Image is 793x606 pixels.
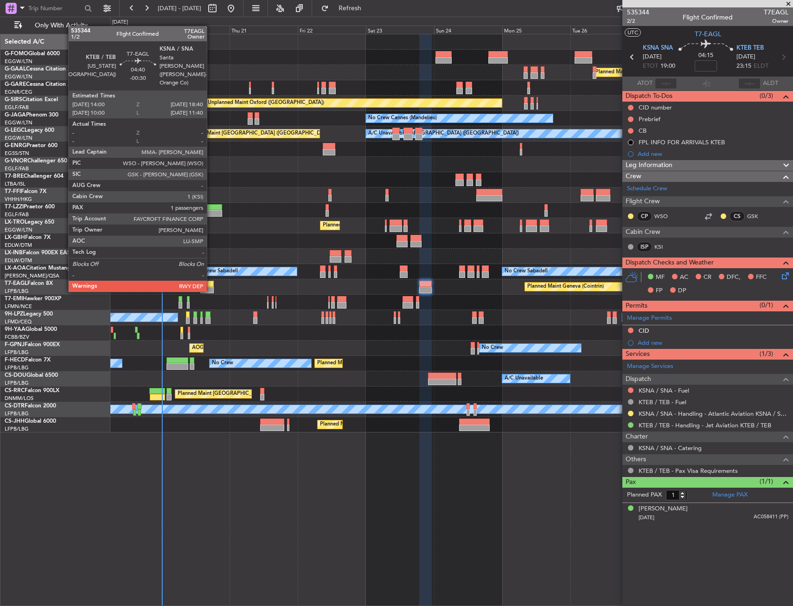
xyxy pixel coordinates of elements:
a: EGGW/LTN [5,58,32,65]
button: Only With Activity [10,18,101,33]
a: Manage Services [627,362,673,371]
a: G-JAGAPhenom 300 [5,112,58,118]
span: (1/3) [760,349,773,359]
div: Fri 22 [298,26,366,34]
span: G-JAGA [5,112,26,118]
div: Tue 19 [93,26,161,34]
span: Crew [626,171,641,182]
div: A/C Unavailable [GEOGRAPHIC_DATA] ([GEOGRAPHIC_DATA]) [368,127,519,141]
div: Planned Maint Geneva (Cointrin) [527,280,604,294]
span: (1/1) [760,477,773,486]
span: Services [626,349,650,360]
div: CB [639,127,646,135]
span: 2/2 [627,17,649,25]
span: Others [626,454,646,465]
span: T7-EAGL [695,29,721,39]
span: (0/1) [760,300,773,310]
div: Mon 25 [502,26,570,34]
a: LFPB/LBG [5,349,29,356]
a: EGLF/FAB [5,104,29,111]
span: Flight Crew [626,196,660,207]
span: FFC [756,273,767,282]
div: No Crew Sabadell [505,264,548,278]
a: EGLF/FAB [5,165,29,172]
span: AC [680,273,688,282]
div: CP [637,211,652,221]
a: KSNA / SNA - Handling - Atlantic Aviation KSNA / SNA [639,410,788,418]
a: LX-AOACitation Mustang [5,265,71,271]
a: LTBA/ISL [5,181,26,187]
div: CID [639,327,649,335]
a: G-LEGCLegacy 600 [5,128,54,133]
a: T7-BREChallenger 604 [5,174,64,179]
span: (0/3) [760,91,773,101]
a: G-GARECessna Citation XLS+ [5,82,81,87]
div: CS [729,211,745,221]
span: 9H-LPZ [5,311,23,317]
span: DP [678,286,686,296]
a: EDLW/DTM [5,242,32,249]
span: LX-AOA [5,265,26,271]
span: ELDT [754,62,768,71]
div: Sun 24 [434,26,502,34]
a: EGGW/LTN [5,73,32,80]
div: Sat 23 [366,26,434,34]
a: FCBB/BZV [5,334,29,341]
span: 535344 [627,7,649,17]
a: KSI [654,243,675,251]
div: [PERSON_NAME] [639,504,688,514]
div: No Crew [212,356,233,370]
a: DNMM/LOS [5,395,33,402]
span: T7-LZZI [5,204,24,210]
a: T7-FFIFalcon 7X [5,189,46,194]
div: Thu 21 [230,26,298,34]
div: Planned Maint [GEOGRAPHIC_DATA] ([GEOGRAPHIC_DATA]) [320,418,466,432]
span: F-GPNJ [5,342,25,348]
a: G-ENRGPraetor 600 [5,143,58,148]
div: Unplanned Maint Oxford ([GEOGRAPHIC_DATA]) [208,96,324,110]
a: Schedule Crew [627,184,667,193]
button: UTC [625,28,641,37]
span: Dispatch To-Dos [626,91,672,102]
a: EDLW/DTM [5,257,32,264]
a: F-GPNJFalcon 900EX [5,342,60,348]
a: EGGW/LTN [5,226,32,233]
a: G-SIRSCitation Excel [5,97,58,103]
span: ALDT [763,79,778,88]
span: T7-BRE [5,174,24,179]
div: Add new [638,339,788,347]
span: G-GARE [5,82,26,87]
span: CS-DOU [5,373,26,378]
a: VHHH/HKG [5,196,32,203]
a: G-GAALCessna Citation XLS+ [5,66,81,72]
a: LFPB/LBG [5,410,29,417]
span: Permits [626,301,647,311]
span: G-GAAL [5,66,26,72]
span: CS-RRC [5,388,25,393]
button: Refresh [317,1,372,16]
a: EGNR/CEG [5,89,32,96]
a: LFPB/LBG [5,364,29,371]
div: Tue 26 [570,26,639,34]
a: Manage PAX [712,490,748,500]
span: F-HECD [5,357,25,363]
span: G-SIRS [5,97,22,103]
span: ATOT [637,79,652,88]
span: AC058411 (PP) [754,513,788,521]
a: CS-RRCFalcon 900LX [5,388,59,393]
a: LX-GBHFalcon 7X [5,235,51,240]
div: Planned Maint [GEOGRAPHIC_DATA] ([GEOGRAPHIC_DATA]) [323,219,469,232]
div: ISP [637,242,652,252]
a: T7-EAGLFalcon 8X [5,281,53,286]
div: Flight Confirmed [683,13,733,22]
a: LFMD/CEQ [5,318,32,325]
div: Prebrief [639,115,660,123]
a: LX-TROLegacy 650 [5,219,54,225]
span: 23:15 [736,62,751,71]
span: CS-JHH [5,419,25,424]
div: Planned Maint [GEOGRAPHIC_DATA] ([GEOGRAPHIC_DATA]) [317,356,463,370]
span: Charter [626,432,648,442]
div: A/C Unavailable [505,372,543,386]
span: Dispatch Checks and Weather [626,258,714,268]
span: Pax [626,477,636,488]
